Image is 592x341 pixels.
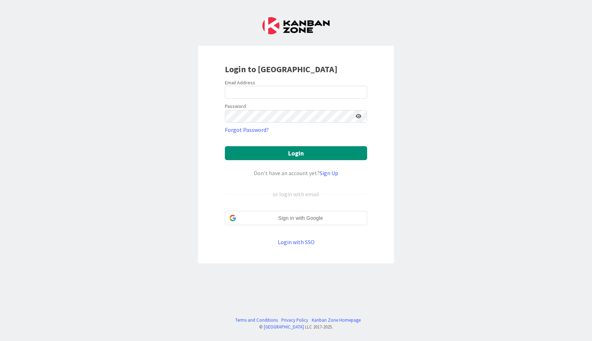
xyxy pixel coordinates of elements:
div: © LLC 2017- 2025 . [232,323,361,330]
a: Sign Up [320,169,338,177]
div: Sign in with Google [225,211,367,225]
b: Login to [GEOGRAPHIC_DATA] [225,64,337,75]
div: Don’t have an account yet? [225,169,367,177]
span: Sign in with Google [239,214,362,222]
a: Privacy Policy [281,317,308,323]
img: Kanban Zone [262,17,330,34]
a: Forgot Password? [225,125,269,134]
label: Password [225,103,246,110]
div: or login with email [271,190,321,198]
button: Login [225,146,367,160]
a: Terms and Conditions [235,317,278,323]
label: Email Address [225,79,255,86]
a: Kanban Zone Homepage [312,317,361,323]
a: Login with SSO [278,238,315,246]
a: [GEOGRAPHIC_DATA] [264,324,304,330]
